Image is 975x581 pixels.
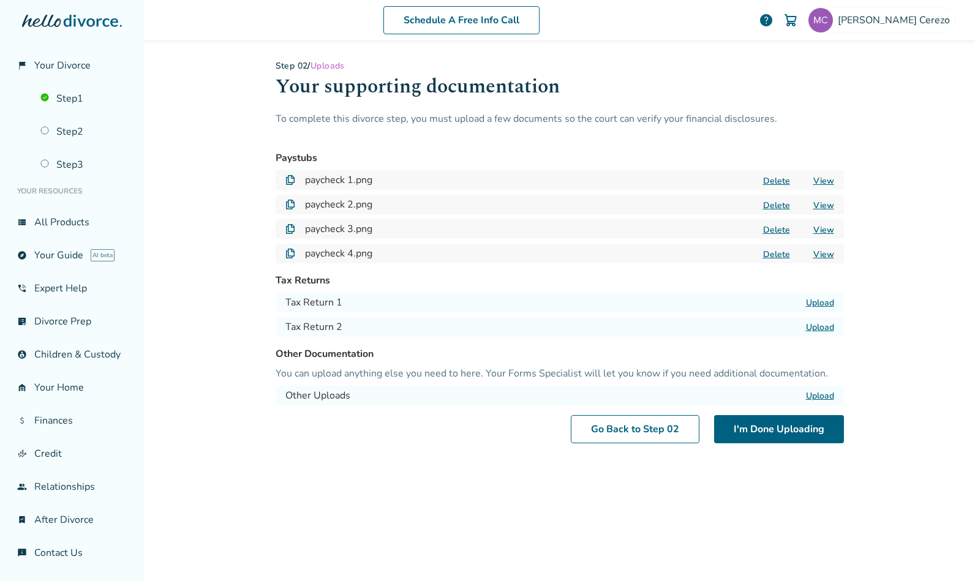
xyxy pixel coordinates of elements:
img: Document [285,224,295,234]
div: / [276,60,844,72]
h4: paycheck 3.png [305,222,372,236]
p: To complete this divorce step, you must upload a few documents so the court can verify your finan... [276,111,844,141]
a: Step2 [33,118,134,146]
h4: Tax Return 2 [285,320,342,334]
a: help [759,13,774,28]
a: finance_modeCredit [10,440,134,468]
span: Your Divorce [34,59,91,72]
a: Go Back to Step 02 [571,415,699,443]
a: Step3 [33,151,134,179]
a: garage_homeYour Home [10,373,134,402]
a: bookmark_checkAfter Divorce [10,506,134,534]
img: Document [285,175,295,185]
h3: Tax Returns [276,273,844,288]
label: Upload [806,390,834,402]
span: flag_2 [17,61,27,70]
span: group [17,482,27,492]
span: view_list [17,217,27,227]
h4: Other Uploads [285,388,350,403]
span: [PERSON_NAME] Cerezo [838,13,955,27]
button: I'm Done Uploading [714,415,844,443]
a: View [813,249,834,260]
a: chat_infoContact Us [10,539,134,567]
a: View [813,175,834,187]
label: Upload [806,321,834,333]
img: Document [285,200,295,209]
a: view_listAll Products [10,208,134,236]
img: Document [285,249,295,258]
a: Step1 [33,84,134,113]
a: View [813,200,834,211]
a: Schedule A Free Info Call [383,6,540,34]
a: flag_2Your Divorce [10,51,134,80]
span: account_child [17,350,27,359]
h3: Other Documentation [276,347,844,361]
img: mcerezogt@gmail.com [808,8,833,32]
a: exploreYour GuideAI beta [10,241,134,269]
li: Your Resources [10,179,134,203]
h4: Tax Return 1 [285,295,342,310]
button: Delete [759,174,794,187]
a: account_childChildren & Custody [10,340,134,369]
span: garage_home [17,383,27,392]
span: bookmark_check [17,515,27,525]
h1: Your supporting documentation [276,72,844,111]
a: groupRelationships [10,473,134,501]
iframe: Chat Widget [914,522,975,581]
span: finance_mode [17,449,27,459]
span: attach_money [17,416,27,425]
span: AI beta [91,249,115,261]
a: list_alt_checkDivorce Prep [10,307,134,335]
span: list_alt_check [17,317,27,326]
p: You can upload anything else you need to here. Your Forms Specialist will let you know if you nee... [276,366,844,381]
a: View [813,224,834,236]
span: explore [17,250,27,260]
h4: paycheck 1.png [305,173,372,187]
img: Cart [783,13,798,28]
a: Step 02 [276,60,308,72]
a: attach_moneyFinances [10,407,134,435]
button: Delete [759,223,794,236]
h4: paycheck 4.png [305,246,372,261]
button: Delete [759,248,794,261]
button: Delete [759,199,794,212]
span: Uploads [311,60,345,72]
h3: Paystubs [276,151,844,165]
span: phone_in_talk [17,283,27,293]
label: Upload [806,297,834,309]
a: phone_in_talkExpert Help [10,274,134,302]
h4: paycheck 2.png [305,197,372,212]
span: chat_info [17,548,27,558]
